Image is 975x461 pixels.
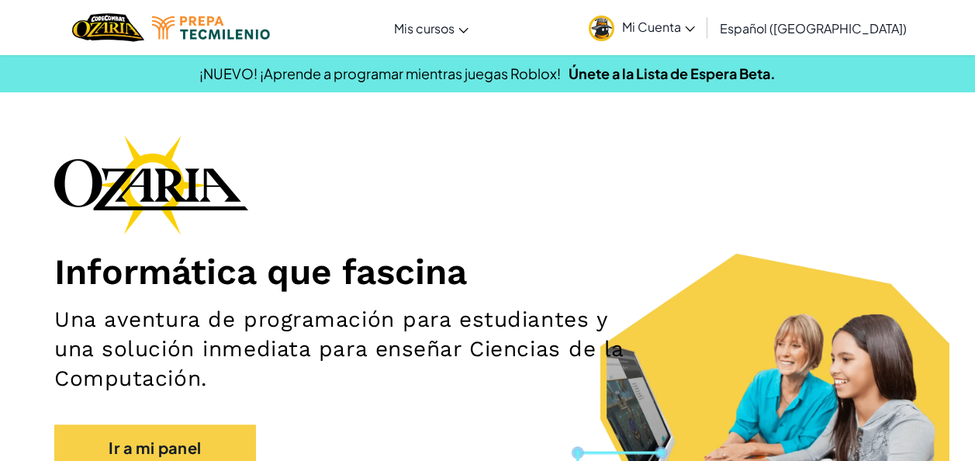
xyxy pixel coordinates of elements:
a: Español ([GEOGRAPHIC_DATA]) [712,7,914,49]
img: avatar [589,16,614,41]
span: Español ([GEOGRAPHIC_DATA]) [720,20,907,36]
a: Únete a la Lista de Espera Beta. [569,64,776,82]
a: Ozaria by CodeCombat logo [72,12,144,43]
a: Mis cursos [386,7,476,49]
h2: Una aventura de programación para estudiantes y una solución inmediata para enseñar Ciencias de l... [54,305,634,393]
img: Ozaria branding logo [54,135,248,234]
span: Mis cursos [394,20,455,36]
h1: Informática que fascina [54,250,921,293]
a: Mi Cuenta [581,3,703,52]
span: ¡NUEVO! ¡Aprende a programar mientras juegas Roblox! [199,64,561,82]
img: Home [72,12,144,43]
img: Tecmilenio logo [152,16,270,40]
span: Mi Cuenta [622,19,695,35]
